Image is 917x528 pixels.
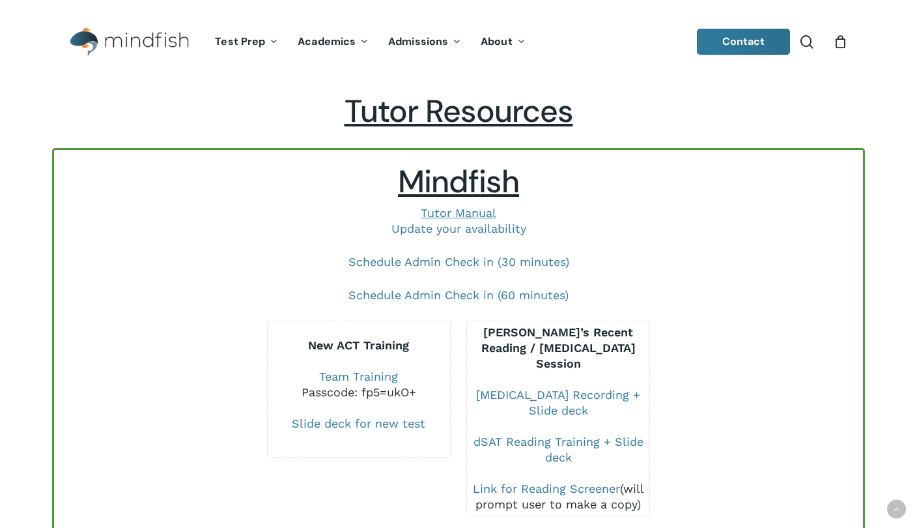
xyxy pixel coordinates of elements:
[481,325,636,370] b: [PERSON_NAME]’s Recent Reading / [MEDICAL_DATA] Session
[319,370,398,383] a: Team Training
[833,35,847,49] a: Cart
[473,435,643,464] a: dSAT Reading Training + Slide deck
[391,222,526,235] a: Update your availability
[52,18,865,66] header: Main Menu
[298,35,356,48] span: Academics
[388,35,448,48] span: Admissions
[345,91,573,132] span: Tutor Resources
[268,385,450,400] div: Passcode: fp5=ukO+
[348,288,569,302] a: Schedule Admin Check in (60 minutes)
[215,35,265,48] span: Test Prep
[292,417,425,430] a: Slide deck for new test
[205,18,535,66] nav: Main Menu
[467,481,649,512] div: (will prompt user to make a copy)
[398,161,519,202] span: Mindfish
[476,388,640,417] a: [MEDICAL_DATA] Recording + Slide deck
[288,37,378,48] a: Academics
[471,37,535,48] a: About
[421,206,496,220] a: Tutor Manual
[481,35,513,48] span: About
[473,482,620,495] a: Link for Reading Screener
[378,37,471,48] a: Admissions
[308,338,409,352] b: New ACT Training
[887,500,906,519] a: Back to top
[205,37,288,48] a: Test Prep
[722,35,765,48] span: Contact
[697,29,791,55] a: Contact
[348,255,569,269] a: Schedule Admin Check in (30 minutes)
